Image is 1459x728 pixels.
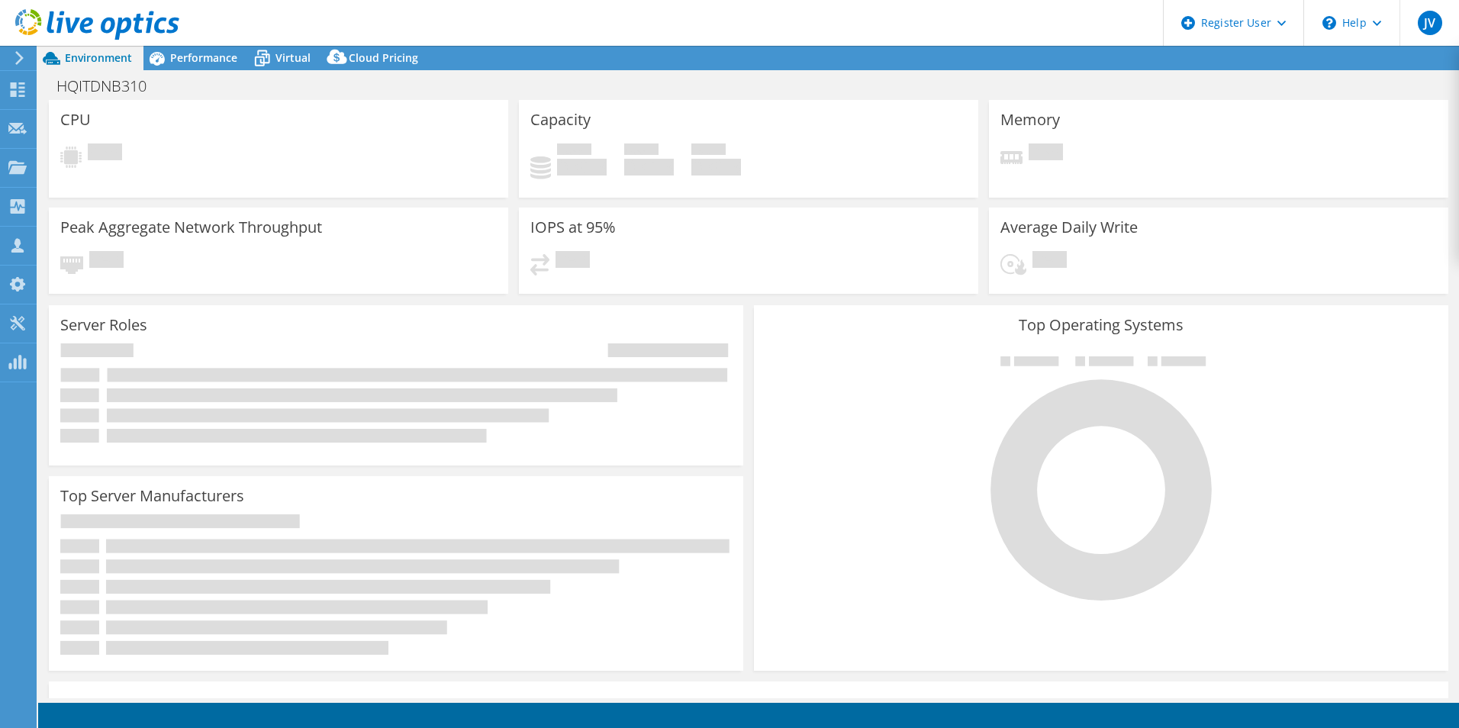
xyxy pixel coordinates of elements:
[624,143,659,159] span: Free
[1029,143,1063,164] span: Pending
[1418,11,1442,35] span: JV
[691,143,726,159] span: Total
[765,317,1437,333] h3: Top Operating Systems
[89,251,124,272] span: Pending
[557,159,607,176] h4: 0 GiB
[88,143,122,164] span: Pending
[60,219,322,236] h3: Peak Aggregate Network Throughput
[170,50,237,65] span: Performance
[65,50,132,65] span: Environment
[60,488,244,504] h3: Top Server Manufacturers
[691,159,741,176] h4: 0 GiB
[556,251,590,272] span: Pending
[530,111,591,128] h3: Capacity
[1032,251,1067,272] span: Pending
[557,143,591,159] span: Used
[530,219,616,236] h3: IOPS at 95%
[1000,219,1138,236] h3: Average Daily Write
[624,159,674,176] h4: 0 GiB
[1322,16,1336,30] svg: \n
[349,50,418,65] span: Cloud Pricing
[60,111,91,128] h3: CPU
[1000,111,1060,128] h3: Memory
[50,78,170,95] h1: HQITDNB310
[275,50,311,65] span: Virtual
[60,317,147,333] h3: Server Roles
